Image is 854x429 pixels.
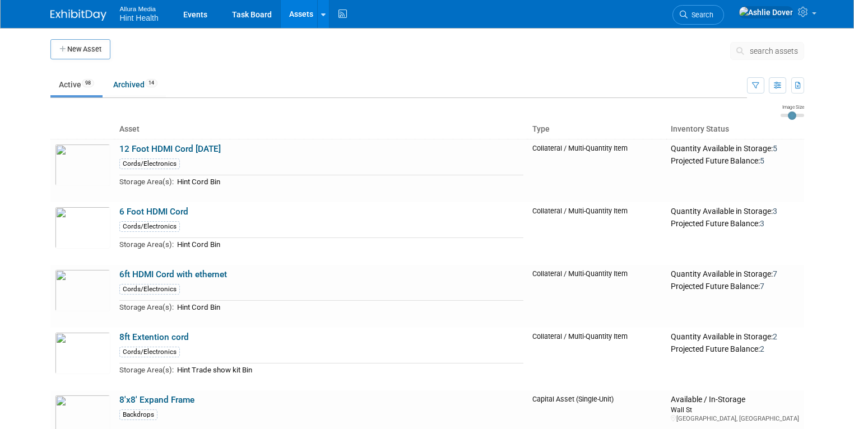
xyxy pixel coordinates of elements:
div: Available / In-Storage [671,395,799,405]
div: Quantity Available in Storage: [671,269,799,279]
div: Projected Future Balance: [671,154,799,166]
span: 7 [760,282,764,291]
a: 6ft HDMI Cord with ethernet [119,269,227,279]
span: 7 [773,269,777,278]
button: search assets [730,42,804,60]
span: 5 [773,144,777,153]
td: Hint Cord Bin [174,175,523,188]
td: Hint Trade show kit Bin [174,363,523,376]
div: Cords/Electronics [119,347,180,357]
button: New Asset [50,39,110,59]
td: Hint Cord Bin [174,238,523,251]
div: [GEOGRAPHIC_DATA], [GEOGRAPHIC_DATA] [671,414,799,423]
span: 3 [773,207,777,216]
td: Hint Cord Bin [174,301,523,314]
td: Collateral / Multi-Quantity Item [528,328,667,390]
span: Storage Area(s): [119,178,174,186]
a: 12 Foot HDMI Cord [DATE] [119,144,221,154]
span: 2 [760,344,764,353]
td: Collateral / Multi-Quantity Item [528,139,667,202]
div: Backdrops [119,409,157,420]
span: Storage Area(s): [119,240,174,249]
span: 98 [82,79,94,87]
img: ExhibitDay [50,10,106,21]
span: 5 [760,156,764,165]
div: Cords/Electronics [119,221,180,232]
span: Allura Media [120,2,159,14]
span: 3 [760,219,764,228]
div: Wall St [671,405,799,414]
a: 8'x8' Expand Frame [119,395,194,405]
img: Ashlie Dover [739,6,793,18]
div: Projected Future Balance: [671,342,799,355]
div: Cords/Electronics [119,158,180,169]
th: Type [528,120,667,139]
span: Storage Area(s): [119,303,174,311]
th: Asset [115,120,528,139]
a: 6 Foot HDMI Cord [119,207,188,217]
div: Quantity Available in Storage: [671,207,799,217]
span: Search [688,11,713,19]
span: 14 [145,79,157,87]
td: Collateral / Multi-Quantity Item [528,265,667,328]
div: Quantity Available in Storage: [671,332,799,342]
span: Hint Health [120,13,159,22]
a: Active98 [50,74,103,95]
a: Search [672,5,724,25]
span: 2 [773,332,777,341]
div: Projected Future Balance: [671,279,799,292]
a: Archived14 [105,74,166,95]
div: Cords/Electronics [119,284,180,295]
div: Quantity Available in Storage: [671,144,799,154]
a: 8ft Extention cord [119,332,189,342]
td: Collateral / Multi-Quantity Item [528,202,667,265]
div: Image Size [781,104,804,110]
span: Storage Area(s): [119,366,174,374]
div: Projected Future Balance: [671,217,799,229]
span: search assets [750,46,798,55]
